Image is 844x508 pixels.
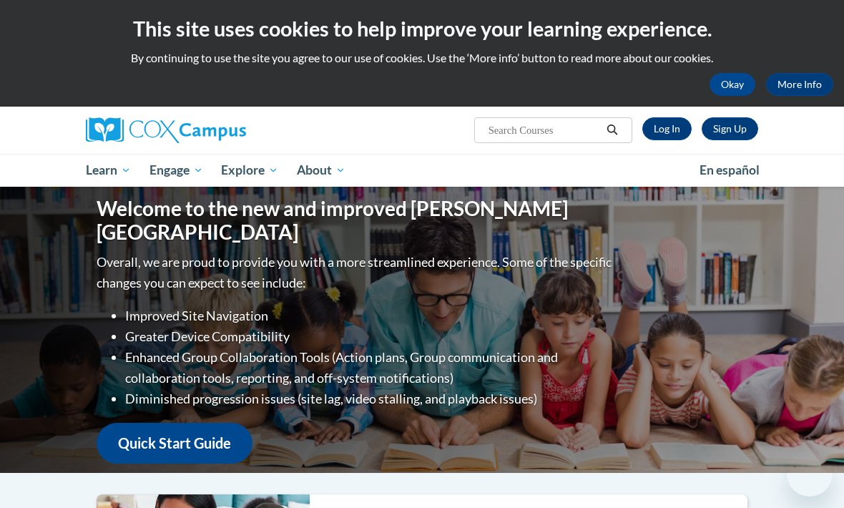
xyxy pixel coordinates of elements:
span: Engage [149,162,203,179]
h2: This site uses cookies to help improve your learning experience. [11,14,833,43]
button: Okay [710,73,755,96]
span: About [297,162,345,179]
a: Learn [77,154,140,187]
p: By continuing to use the site you agree to our use of cookies. Use the ‘More info’ button to read... [11,50,833,66]
a: Quick Start Guide [97,423,252,464]
a: Register [702,117,758,140]
li: Enhanced Group Collaboration Tools (Action plans, Group communication and collaboration tools, re... [125,347,615,389]
li: Greater Device Compatibility [125,326,615,347]
span: En español [700,162,760,177]
a: Engage [140,154,212,187]
a: Log In [642,117,692,140]
a: More Info [766,73,833,96]
a: Explore [212,154,288,187]
span: Learn [86,162,131,179]
button: Search [602,122,623,139]
a: En español [690,155,769,185]
input: Search Courses [487,122,602,139]
a: Cox Campus [86,117,295,143]
div: Main menu [75,154,769,187]
span: Explore [221,162,278,179]
a: About [288,154,355,187]
iframe: Close message [679,416,707,445]
p: Overall, we are proud to provide you with a more streamlined experience. Some of the specific cha... [97,252,615,293]
img: Cox Campus [86,117,246,143]
h1: Welcome to the new and improved [PERSON_NAME][GEOGRAPHIC_DATA] [97,197,615,245]
iframe: Button to launch messaging window [787,451,833,497]
li: Diminished progression issues (site lag, video stalling, and playback issues) [125,389,615,409]
li: Improved Site Navigation [125,306,615,326]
